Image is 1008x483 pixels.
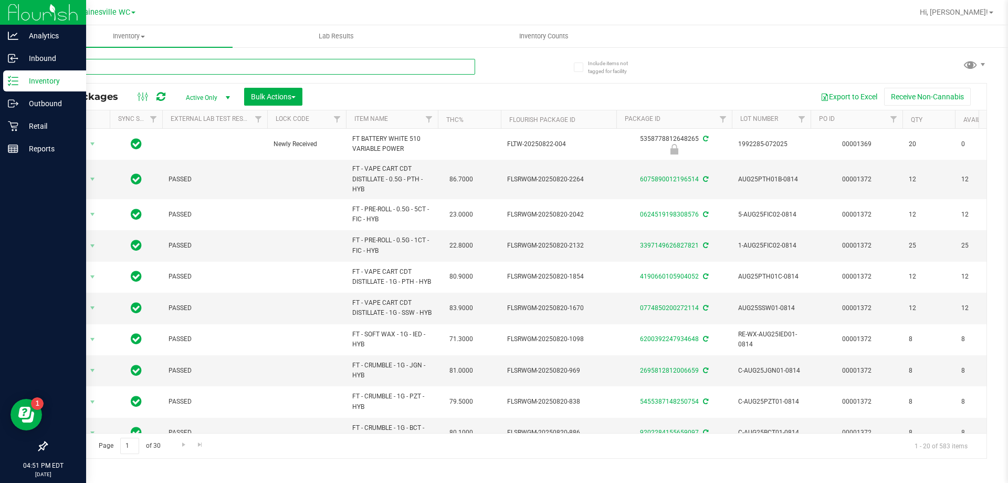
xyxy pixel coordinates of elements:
[86,332,99,347] span: select
[18,75,81,87] p: Inventory
[8,143,18,154] inline-svg: Reports
[352,361,432,381] span: FT - CRUMBLE - 1G - JGN - HYB
[909,272,949,282] span: 12
[588,59,640,75] span: Include items not tagged for facility
[793,110,811,128] a: Filter
[738,330,804,350] span: RE-WX-AUG25IED01-0814
[884,88,971,106] button: Receive Non-Cannabis
[86,239,99,253] span: select
[86,301,99,315] span: select
[176,438,191,452] a: Go to the next page
[444,425,478,440] span: 80.1000
[615,144,733,155] div: Newly Received
[169,366,261,376] span: PASSED
[909,428,949,438] span: 8
[244,88,302,106] button: Bulk Actions
[304,32,368,41] span: Lab Results
[145,110,162,128] a: Filter
[842,273,871,280] a: 00001372
[640,367,699,374] a: 2695812812006659
[961,397,1001,407] span: 8
[507,397,610,407] span: FLSRWGM-20250820-838
[86,270,99,284] span: select
[131,269,142,284] span: In Sync
[169,241,261,251] span: PASSED
[352,392,432,412] span: FT - CRUMBLE - 1G - PZT - HYB
[911,116,922,124] a: Qty
[961,334,1001,344] span: 8
[90,438,169,454] span: Page of 30
[507,241,610,251] span: FLSRWGM-20250820-2132
[352,164,432,194] span: FT - VAPE CART CDT DISTILLATE - 0.5G - PTH - HYB
[640,176,699,183] a: 6075890012196514
[963,116,995,124] a: Available
[46,59,475,75] input: Search Package ID, Item Name, SKU, Lot or Part Number...
[842,335,871,343] a: 00001372
[701,367,708,374] span: Sync from Compliance System
[354,115,388,122] a: Item Name
[55,91,129,102] span: All Packages
[329,110,346,128] a: Filter
[909,241,949,251] span: 25
[507,303,610,313] span: FLSRWGM-20250820-1670
[5,461,81,470] p: 04:51 PM EDT
[507,272,610,282] span: FLSRWGM-20250820-1854
[640,429,699,436] a: 9202284155659097
[507,428,610,438] span: FLSRWGM-20250820-886
[842,211,871,218] a: 00001372
[444,301,478,316] span: 83.9000
[25,25,233,47] a: Inventory
[131,394,142,409] span: In Sync
[701,211,708,218] span: Sync from Compliance System
[193,438,208,452] a: Go to the last page
[885,110,902,128] a: Filter
[86,172,99,187] span: select
[701,242,708,249] span: Sync from Compliance System
[507,210,610,220] span: FLSRWGM-20250820-2042
[10,399,42,430] iframe: Resource center
[507,334,610,344] span: FLSRWGM-20250820-1098
[444,238,478,253] span: 22.8000
[738,428,804,438] span: C-AUG25BCT01-0814
[169,210,261,220] span: PASSED
[842,367,871,374] a: 00001372
[640,242,699,249] a: 3397149626827821
[738,303,804,313] span: AUG25SSW01-0814
[233,25,440,47] a: Lab Results
[86,426,99,440] span: select
[509,116,575,124] a: Flourish Package ID
[444,172,478,187] span: 86.7000
[18,120,81,132] p: Retail
[701,176,708,183] span: Sync from Compliance System
[701,429,708,436] span: Sync from Compliance System
[440,25,647,47] a: Inventory Counts
[18,29,81,42] p: Analytics
[909,334,949,344] span: 8
[961,174,1001,184] span: 12
[352,134,432,154] span: FT BATTERY WHITE 510 VARIABLE POWER
[352,267,432,287] span: FT - VAPE CART CDT DISTILLATE - 1G - PTH - HYB
[701,304,708,312] span: Sync from Compliance System
[118,115,159,122] a: Sync Status
[8,121,18,131] inline-svg: Retail
[640,335,699,343] a: 6200392247934648
[131,238,142,253] span: In Sync
[961,241,1001,251] span: 25
[8,98,18,109] inline-svg: Outbound
[920,8,988,16] span: Hi, [PERSON_NAME]!
[909,139,949,149] span: 20
[131,332,142,346] span: In Sync
[640,304,699,312] a: 0774850200272114
[169,397,261,407] span: PASSED
[25,32,233,41] span: Inventory
[740,115,778,122] a: Lot Number
[842,242,871,249] a: 00001372
[131,207,142,222] span: In Sync
[961,210,1001,220] span: 12
[8,30,18,41] inline-svg: Analytics
[251,93,296,101] span: Bulk Actions
[909,210,949,220] span: 12
[738,366,804,376] span: C-AUG25JGN01-0814
[274,139,340,149] span: Newly Received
